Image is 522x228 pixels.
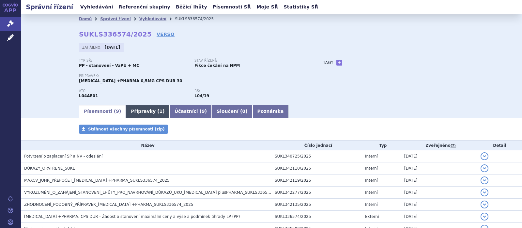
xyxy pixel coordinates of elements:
[78,3,115,11] a: Vyhledávání
[79,94,98,98] strong: FINGOLIMOD
[401,211,477,223] td: [DATE]
[271,141,362,150] th: Číslo jednací
[24,202,193,207] span: ZHODNOCENÍ_PODOBNÝ_PŘÍPRAVEK_FINGOLIMOD +PHARMA_SUKLS336574_2025
[481,213,488,220] button: detail
[79,30,152,38] strong: SUKLS336574/2025
[401,141,477,150] th: Zveřejněno
[79,63,139,68] strong: PP - stanovení - VaPÚ + MC
[271,187,362,199] td: SUKL342277/2025
[21,2,78,11] h2: Správní řízení
[100,17,131,21] a: Správní řízení
[271,175,362,187] td: SUKL342119/2025
[336,60,342,66] a: +
[24,190,279,195] span: VYROZUMĚNÍ_O_ZAHÁJENÍ_STANOVENÍ_LHŮTY_PRO_NAVRHOVÁNÍ_DŮKAZŮ_UKO_FINGOLIMOD plusPHARMA_SUKLS336574_20
[79,89,188,93] p: ATC:
[401,162,477,175] td: [DATE]
[481,189,488,196] button: detail
[365,166,378,171] span: Interní
[481,164,488,172] button: detail
[79,105,126,118] a: Písemnosti (9)
[194,63,240,68] strong: Fikce čekání na NPM
[79,125,168,134] a: Stáhnout všechny písemnosti (zip)
[365,154,378,159] span: Interní
[365,178,378,183] span: Interní
[194,89,303,93] p: RS:
[174,3,209,11] a: Běžící lhůty
[79,17,92,21] a: Domů
[170,105,212,118] a: Účastníci (9)
[323,59,333,67] h3: Tagy
[160,109,163,114] span: 1
[24,214,240,219] span: FINGOLIMOD +PHARMA, CPS DUR - Žádost o stanovení maximální ceny a výše a podmínek úhrady LP (PP)
[24,166,75,171] span: DŮKAZY_OPATŘENÉ_SÚKL
[365,190,378,195] span: Interní
[139,17,166,21] a: Vyhledávání
[254,3,280,11] a: Moje SŘ
[451,144,456,148] abbr: (?)
[271,211,362,223] td: SUKL336574/2025
[477,141,522,150] th: Detail
[82,45,103,50] span: Zahájeno:
[24,178,170,183] span: MAXCV_JUHR_PŘEPOČET_FINGOLIMOD +PHARMA_SUKLS336574_2025
[211,3,253,11] a: Písemnosti SŘ
[79,74,310,78] p: Přípravek:
[481,152,488,160] button: detail
[126,105,169,118] a: Přípravky (1)
[481,201,488,208] button: detail
[117,3,172,11] a: Referenční skupiny
[105,45,120,50] strong: [DATE]
[21,141,271,150] th: Název
[365,202,378,207] span: Interní
[194,59,303,63] p: Stav řízení:
[212,105,252,118] a: Sloučení (0)
[242,109,245,114] span: 0
[362,141,401,150] th: Typ
[271,150,362,162] td: SUKL340725/2025
[175,14,222,24] li: SUKLS336574/2025
[79,79,182,83] span: [MEDICAL_DATA] +PHARMA 0,5MG CPS DUR 30
[365,214,379,219] span: Externí
[79,59,188,63] p: Typ SŘ:
[401,175,477,187] td: [DATE]
[88,127,165,131] span: Stáhnout všechny písemnosti (zip)
[253,105,289,118] a: Poznámka
[401,199,477,211] td: [DATE]
[202,109,205,114] span: 9
[157,31,175,38] a: VERSO
[401,150,477,162] td: [DATE]
[481,176,488,184] button: detail
[24,154,102,159] span: Potvrzení o zaplacení SP a NV - odeslání
[271,162,362,175] td: SUKL342110/2025
[194,94,209,98] strong: fingolimod
[282,3,320,11] a: Statistiky SŘ
[401,187,477,199] td: [DATE]
[116,109,119,114] span: 9
[271,199,362,211] td: SUKL342135/2025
